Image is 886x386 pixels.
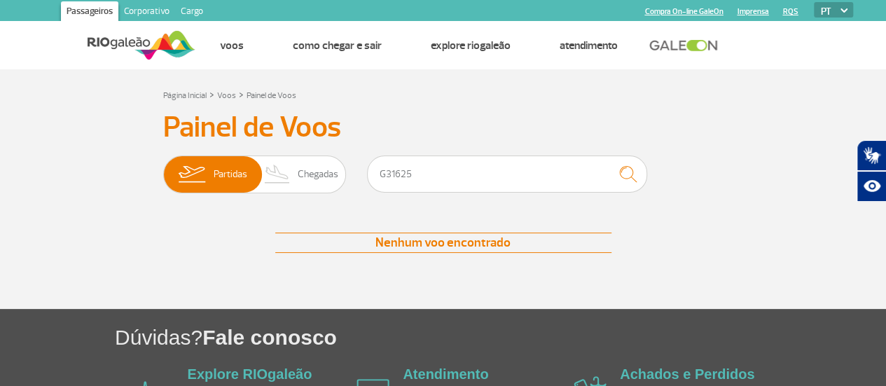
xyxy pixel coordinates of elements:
a: Atendimento [560,39,618,53]
h1: Dúvidas? [115,323,886,352]
div: Nenhum voo encontrado [275,233,611,253]
button: Abrir tradutor de língua de sinais. [857,140,886,171]
a: Como chegar e sair [293,39,382,53]
img: slider-desembarque [257,156,298,193]
a: Corporativo [118,1,175,24]
a: Voos [220,39,244,53]
a: Passageiros [61,1,118,24]
a: Atendimento [403,366,488,382]
button: Abrir recursos assistivos. [857,171,886,202]
a: Cargo [175,1,209,24]
a: Página Inicial [163,90,207,101]
span: Partidas [214,156,247,193]
h3: Painel de Voos [163,110,724,145]
span: Chegadas [298,156,338,193]
a: > [239,86,244,102]
a: Voos [217,90,236,101]
a: Compra On-line GaleOn [644,7,723,16]
a: Explore RIOgaleão [188,366,312,382]
div: Plugin de acessibilidade da Hand Talk. [857,140,886,202]
a: Painel de Voos [247,90,296,101]
a: Imprensa [737,7,768,16]
img: slider-embarque [169,156,214,193]
a: RQS [782,7,798,16]
a: Achados e Perdidos [620,366,754,382]
input: Voo, cidade ou cia aérea [367,156,647,193]
a: > [209,86,214,102]
a: Explore RIOgaleão [431,39,511,53]
span: Fale conosco [202,326,337,349]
